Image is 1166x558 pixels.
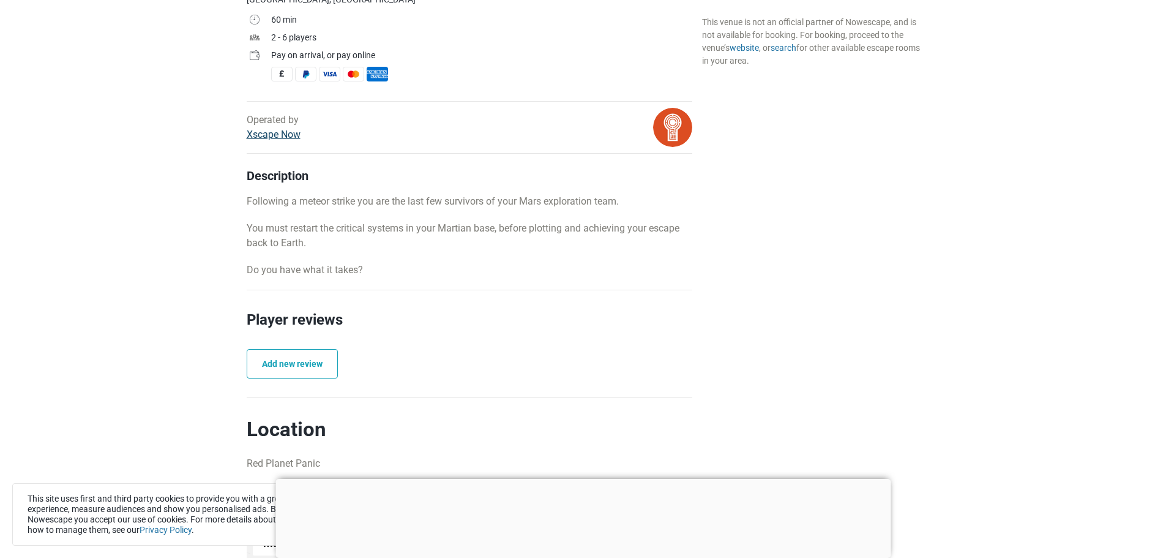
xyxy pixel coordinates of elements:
h4: Description [247,168,692,183]
span: Cash [271,67,293,81]
span: American Express [367,67,388,81]
div: This site uses first and third party cookies to provide you with a great user experience, measure... [12,483,379,546]
span: PayPal [295,67,316,81]
a: search [771,43,796,53]
p: Red Planet Panic [247,456,692,471]
iframe: Advertisement [275,479,891,555]
div: Operated by [247,113,301,142]
span: MasterCard [343,67,364,81]
p: Do you have what it takes? [247,263,692,277]
span: Visa [319,67,340,81]
div: Pay on arrival, or pay online [271,49,692,62]
h2: Player reviews [247,309,692,349]
p: Following a meteor strike you are the last few survivors of your Mars exploration team. [247,194,692,209]
a: Add new review [247,349,338,379]
a: Privacy Policy [140,525,192,535]
div: This venue is not an official partner of Nowescape, and is not available for booking. For booking... [702,16,920,67]
td: 60 min [271,12,692,30]
td: 2 - 6 players [271,30,692,48]
h2: Location [247,417,692,442]
a: Xscape Now [247,129,301,140]
img: bitmap.png [653,108,692,147]
p: You must restart the critical systems in your Martian base, before plotting and achieving your es... [247,221,692,251]
a: website [730,43,759,53]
